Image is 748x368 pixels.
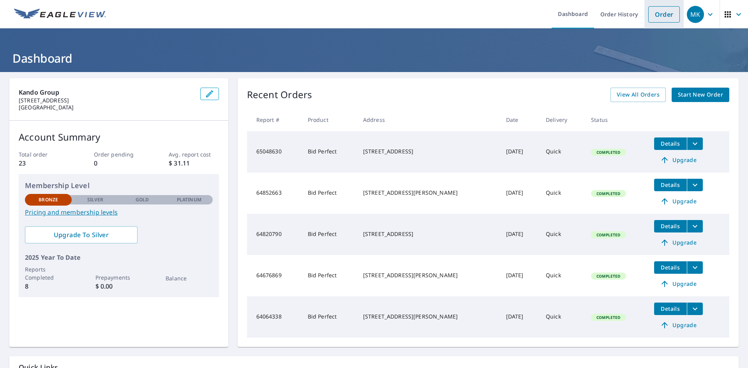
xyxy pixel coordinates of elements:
[19,150,69,158] p: Total order
[585,108,648,131] th: Status
[302,173,357,214] td: Bid Perfect
[592,150,625,155] span: Completed
[500,173,540,214] td: [DATE]
[25,265,72,282] p: Reports Completed
[25,226,138,243] a: Upgrade To Silver
[617,90,660,100] span: View All Orders
[247,131,302,173] td: 65048630
[659,238,698,247] span: Upgrade
[302,108,357,131] th: Product
[654,303,687,315] button: detailsBtn-64064338
[247,255,302,296] td: 64676869
[654,220,687,232] button: detailsBtn-64820790
[19,88,194,97] p: Kando Group
[592,273,625,279] span: Completed
[31,231,131,239] span: Upgrade To Silver
[654,236,703,249] a: Upgrade
[592,232,625,238] span: Completed
[302,131,357,173] td: Bid Perfect
[302,255,357,296] td: Bid Perfect
[592,315,625,320] span: Completed
[654,261,687,274] button: detailsBtn-64676869
[654,137,687,150] button: detailsBtn-65048630
[500,108,540,131] th: Date
[39,196,58,203] p: Bronze
[169,150,219,158] p: Avg. report cost
[540,255,585,296] td: Quick
[500,296,540,338] td: [DATE]
[363,230,494,238] div: [STREET_ADDRESS]
[687,6,704,23] div: MK
[540,131,585,173] td: Quick
[25,253,213,262] p: 2025 Year To Date
[95,282,142,291] p: $ 0.00
[687,220,703,232] button: filesDropdownBtn-64820790
[169,158,219,168] p: $ 31.11
[500,131,540,173] td: [DATE]
[592,191,625,196] span: Completed
[659,155,698,165] span: Upgrade
[95,273,142,282] p: Prepayments
[247,296,302,338] td: 64064338
[302,296,357,338] td: Bid Perfect
[247,214,302,255] td: 64820790
[166,274,212,282] p: Balance
[678,90,723,100] span: Start New Order
[659,197,698,206] span: Upgrade
[659,305,682,312] span: Details
[687,137,703,150] button: filesDropdownBtn-65048630
[659,140,682,147] span: Details
[687,179,703,191] button: filesDropdownBtn-64852663
[654,179,687,191] button: detailsBtn-64852663
[19,130,219,144] p: Account Summary
[363,271,494,279] div: [STREET_ADDRESS][PERSON_NAME]
[247,108,302,131] th: Report #
[500,214,540,255] td: [DATE]
[136,196,149,203] p: Gold
[25,282,72,291] p: 8
[94,150,144,158] p: Order pending
[177,196,201,203] p: Platinum
[25,208,213,217] a: Pricing and membership levels
[659,279,698,289] span: Upgrade
[9,50,739,66] h1: Dashboard
[610,88,666,102] a: View All Orders
[648,6,680,23] a: Order
[540,296,585,338] td: Quick
[500,255,540,296] td: [DATE]
[687,303,703,315] button: filesDropdownBtn-64064338
[654,195,703,208] a: Upgrade
[654,319,703,331] a: Upgrade
[659,264,682,271] span: Details
[654,154,703,166] a: Upgrade
[302,214,357,255] td: Bid Perfect
[19,158,69,168] p: 23
[247,173,302,214] td: 64852663
[659,222,682,230] span: Details
[19,104,194,111] p: [GEOGRAPHIC_DATA]
[659,320,698,330] span: Upgrade
[19,97,194,104] p: [STREET_ADDRESS]
[540,173,585,214] td: Quick
[654,278,703,290] a: Upgrade
[687,261,703,274] button: filesDropdownBtn-64676869
[363,313,494,320] div: [STREET_ADDRESS][PERSON_NAME]
[363,148,494,155] div: [STREET_ADDRESS]
[540,108,585,131] th: Delivery
[540,214,585,255] td: Quick
[672,88,729,102] a: Start New Order
[363,189,494,197] div: [STREET_ADDRESS][PERSON_NAME]
[25,180,213,191] p: Membership Level
[247,88,312,102] p: Recent Orders
[14,9,106,20] img: EV Logo
[659,181,682,188] span: Details
[87,196,104,203] p: Silver
[94,158,144,168] p: 0
[357,108,500,131] th: Address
